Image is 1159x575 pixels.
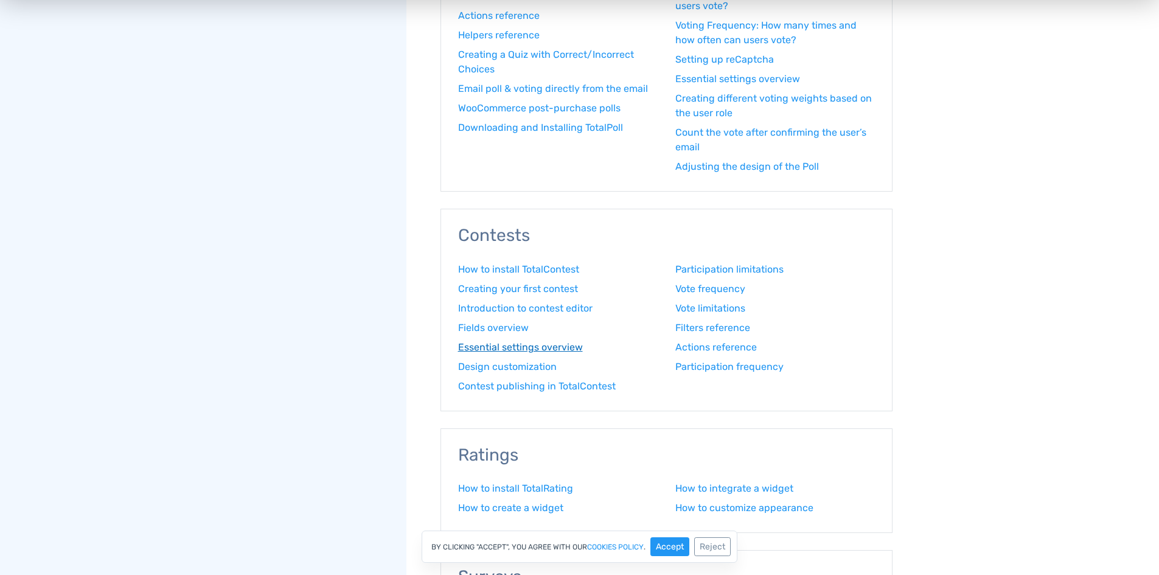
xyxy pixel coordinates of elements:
a: Vote frequency [675,282,875,296]
a: Email poll & voting directly from the email [458,82,658,96]
a: Helpers reference [458,28,658,43]
a: Filters reference [675,321,875,335]
a: Setting up reCaptcha [675,52,875,67]
a: Downloading and Installing TotalPoll [458,120,658,135]
a: How to install TotalContest [458,262,658,277]
a: Participation limitations [675,262,875,277]
a: Introduction to contest editor [458,301,658,316]
a: Actions reference [675,340,875,355]
a: Count the vote after confirming the user’s email [675,125,875,155]
a: How to create a widget [458,501,658,515]
button: Accept [650,537,689,556]
a: Creating your first contest [458,282,658,296]
div: By clicking "Accept", you agree with our . [422,531,737,563]
a: Participation frequency [675,360,875,374]
a: Design customization [458,360,658,374]
a: How to customize appearance [675,501,875,515]
a: Creating a Quiz with Correct/Incorrect Choices [458,47,658,77]
h3: Contests [458,226,875,245]
a: Fields overview [458,321,658,335]
a: Voting Frequency: How many times and how often can users vote? [675,18,875,47]
a: WooCommerce post-purchase polls [458,101,658,116]
a: Creating different voting weights based on the user role [675,91,875,120]
a: How to integrate a widget [675,481,875,496]
h3: Ratings [458,446,875,465]
a: Actions reference [458,9,658,23]
button: Reject [694,537,731,556]
a: Essential settings overview [458,340,658,355]
a: Adjusting the design of the Poll [675,159,875,174]
a: Vote limitations [675,301,875,316]
a: Essential settings overview [675,72,875,86]
a: cookies policy [587,543,644,551]
a: How to install TotalRating [458,481,658,496]
a: Contest publishing in TotalContest [458,379,658,394]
